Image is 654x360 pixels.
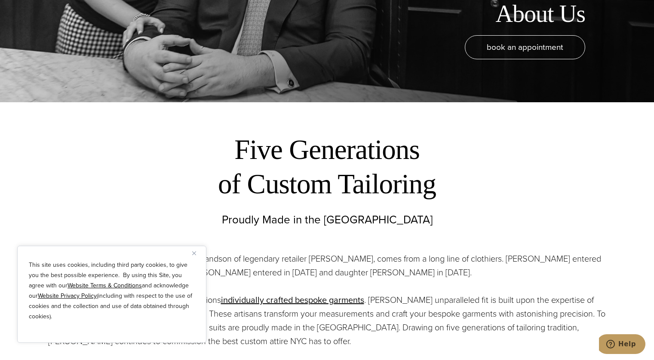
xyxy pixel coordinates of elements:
[221,293,364,306] a: individually crafted bespoke garments
[29,260,195,322] p: This site uses cookies, including third party cookies, to give you the best possible experience. ...
[599,334,645,356] iframe: Opens a widget where you can chat to one of our agents
[465,35,585,59] a: book an appointment
[48,293,606,348] p: [DATE], [PERSON_NAME] Custom commissions . [PERSON_NAME] unparalleled fit is built upon the exper...
[192,251,196,255] img: Close
[487,41,563,53] span: book an appointment
[192,248,203,258] button: Close
[107,132,547,201] h2: Five Generations of Custom Tailoring
[38,291,97,300] a: Website Privacy Policy
[68,281,142,290] a: Website Terms & Conditions
[48,252,606,279] p: [PERSON_NAME] [PERSON_NAME], the grandson of legendary retailer [PERSON_NAME], comes from a long ...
